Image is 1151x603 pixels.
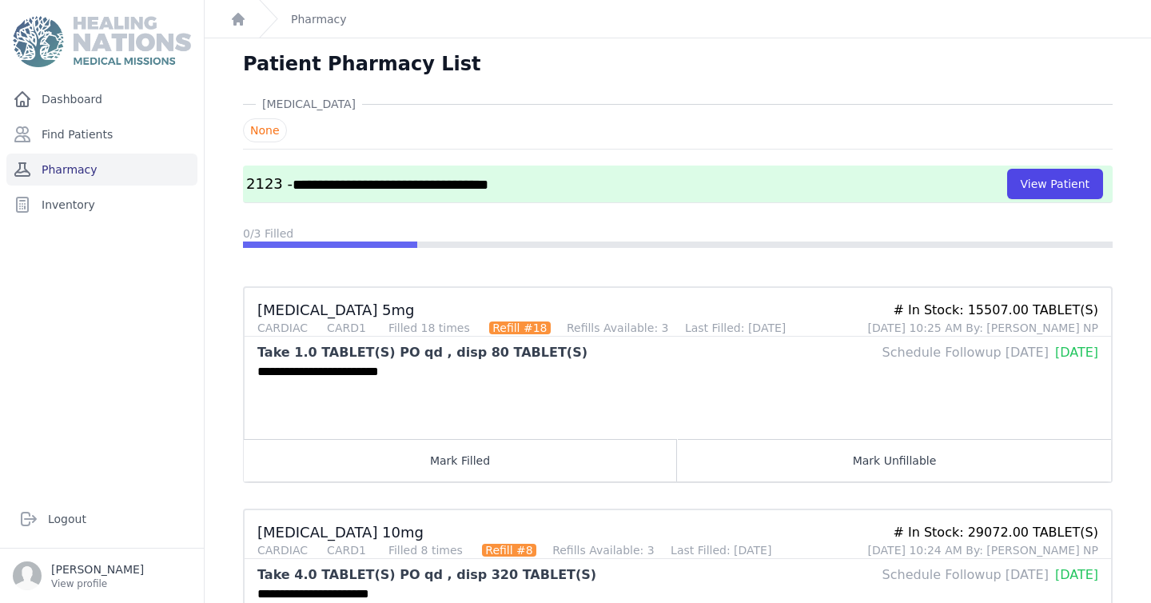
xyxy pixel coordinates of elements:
[489,321,550,334] span: Refill #18
[257,343,587,362] div: Take 1.0 TABLET(S) PO qd , disp 80 TABLET(S)
[327,320,366,336] div: CARD1
[868,542,1098,558] div: [DATE] 10:24 AM By: [PERSON_NAME] NP
[678,439,1111,481] button: Mark Unfillable
[257,523,855,558] h3: [MEDICAL_DATA] 10mg
[243,226,1113,242] div: 0/3 Filled
[13,503,191,535] a: Logout
[567,321,669,334] span: Refills Available: 3
[51,577,144,590] p: View profile
[385,544,466,557] span: Filled 8 times
[552,544,655,557] span: Refills Available: 3
[882,343,1049,362] div: Schedule Followup [DATE]
[482,544,536,557] span: Refill #8
[6,154,197,186] a: Pharmacy
[243,118,287,142] span: None
[671,544,771,557] span: Last Filled: [DATE]
[256,96,362,112] span: [MEDICAL_DATA]
[257,320,308,336] div: CARDIAC
[51,561,144,577] p: [PERSON_NAME]
[882,565,1049,585] div: Schedule Followup [DATE]
[246,174,1007,194] h3: 2123 -
[685,321,786,334] span: Last Filled: [DATE]
[243,51,480,77] h1: Patient Pharmacy List
[868,320,1098,336] div: [DATE] 10:25 AM By: [PERSON_NAME] NP
[257,301,855,336] h3: [MEDICAL_DATA] 5mg
[6,118,197,150] a: Find Patients
[6,83,197,115] a: Dashboard
[1055,565,1098,585] div: [DATE]
[13,16,190,67] img: Medical Missions EMR
[6,189,197,221] a: Inventory
[868,301,1098,320] div: # In Stock: 15507.00 TABLET(S)
[257,565,596,585] div: Take 4.0 TABLET(S) PO qd , disp 320 TABLET(S)
[257,542,308,558] div: CARDIAC
[244,439,677,481] button: Mark Filled
[291,11,347,27] a: Pharmacy
[13,561,191,590] a: [PERSON_NAME] View profile
[327,542,366,558] div: CARD1
[868,523,1098,542] div: # In Stock: 29072.00 TABLET(S)
[1007,169,1103,199] button: View Patient
[385,321,473,334] span: Filled 18 times
[1055,343,1098,362] div: [DATE]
